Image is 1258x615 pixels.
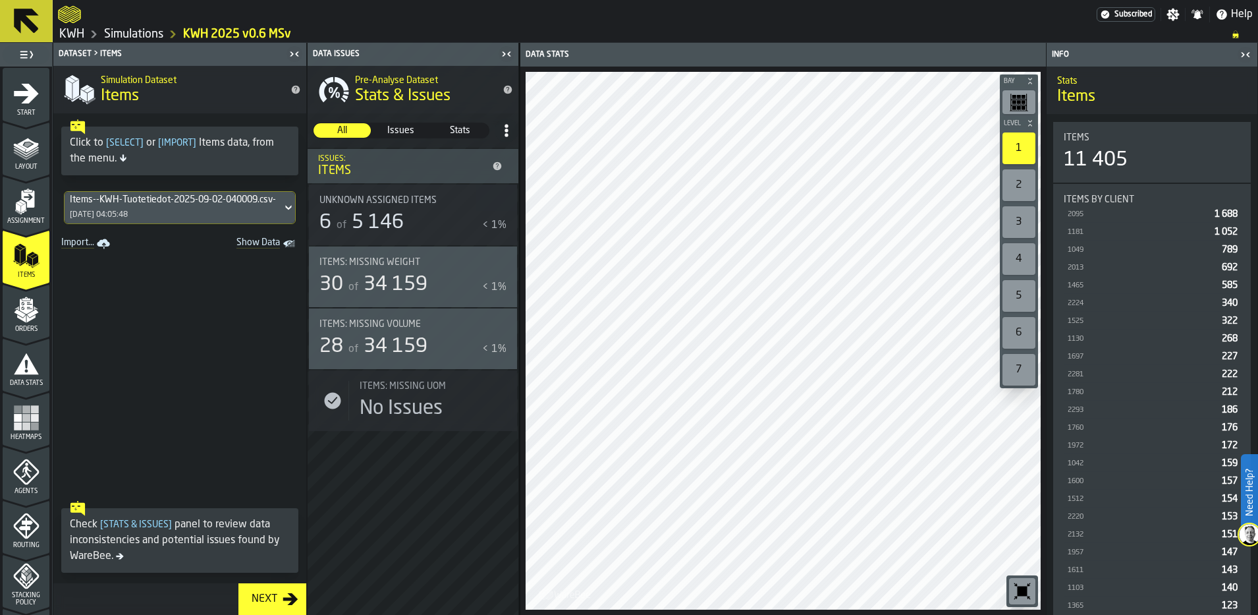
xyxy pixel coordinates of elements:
div: 2095 [1066,210,1209,219]
div: StatList-item-2224 [1064,294,1240,312]
div: StatList-item-1957 [1064,543,1240,561]
div: Info [1049,50,1236,59]
div: Next [246,591,283,607]
div: 2224 [1066,299,1217,308]
button: button- [1000,117,1038,130]
div: 2132 [1066,531,1217,539]
div: thumb [431,123,489,138]
span: 1 052 [1215,227,1238,237]
span: 340 [1222,299,1238,308]
div: 30 [319,273,343,297]
div: button-toolbar-undefined [1000,204,1038,241]
div: 1130 [1066,335,1217,343]
div: Click to or Items data, from the menu. [70,135,290,167]
div: stat-Items [1053,122,1251,183]
span: Help [1231,7,1253,22]
span: 147 [1222,548,1238,557]
div: DropdownMenuValue-3406be1c-b6d3-4d78-9204-0fc2c2d17201[DATE] 04:05:48 [64,191,296,224]
div: 1972 [1066,442,1217,450]
span: 159 [1222,459,1238,468]
div: stat-Items: Missing Weight [309,247,517,307]
header: Dataset > Items [53,43,306,66]
span: 172 [1222,441,1238,450]
button: button-Next [238,583,306,615]
span: [ [106,138,109,148]
div: Title [1064,132,1240,143]
div: 1103 [1066,584,1217,593]
span: 186 [1222,405,1238,415]
div: 6 [1002,317,1035,349]
span: 322 [1222,316,1238,326]
div: 2293 [1066,406,1217,415]
label: button-switch-multi-Issues [371,123,430,138]
span: of [348,344,358,355]
div: Dataset > Items [56,49,285,59]
span: 268 [1222,334,1238,343]
a: link-to-/wh/i/4fb45246-3b77-4bb5-b880-c337c3c5facb [59,27,84,42]
div: 1957 [1066,548,1217,557]
a: link-to-/wh/i/4fb45246-3b77-4bb5-b880-c337c3c5facb/import/items/ [56,235,118,253]
header: Data Stats [520,43,1046,67]
span: Unknown assigned items [319,195,437,206]
div: Title [319,257,491,268]
span: 123 [1222,601,1238,610]
div: StatList-item-1760 [1064,419,1240,436]
div: title-Items [53,66,306,113]
header: Data Issues [308,43,518,66]
div: 5 [1002,280,1035,312]
span: Import [155,138,199,148]
div: StatList-item-1365 [1064,597,1240,614]
li: menu Heatmaps [3,392,49,445]
span: of [337,220,346,231]
span: 212 [1222,388,1238,397]
label: button-toggle-Notifications [1186,8,1209,21]
span: Stacking Policy [3,592,49,606]
span: Items [1064,132,1089,143]
div: 7 [1002,354,1035,386]
div: Title [1064,194,1240,205]
div: StatList-item-1972 [1064,436,1240,454]
div: stat-Items: Missing Volume [309,308,517,369]
svg: Reset zoom and position [1012,581,1033,602]
span: Items: Missing Weight [319,257,420,268]
div: button-toolbar-undefined [1006,575,1038,607]
span: Items [1057,86,1095,107]
li: menu Orders [3,284,49,337]
button: button- [1000,74,1038,88]
div: thumb [314,123,371,138]
div: Data Issues [310,49,497,59]
label: button-toggle-Settings [1161,8,1185,21]
div: Title [360,381,491,392]
span: Stats [432,124,488,137]
span: [ [100,520,103,529]
div: Menu Subscription [1097,7,1155,22]
div: 1611 [1066,566,1217,575]
h2: Sub Title [355,73,492,86]
span: ] [193,138,196,148]
div: StatList-item-2132 [1064,525,1240,543]
li: menu Stacking Policy [3,554,49,607]
span: Orders [3,326,49,333]
div: < 1% [482,341,506,357]
span: 157 [1222,477,1238,486]
div: Title [319,195,491,206]
span: Items: Missing UOM [360,381,446,392]
div: StatList-item-1525 [1064,312,1240,330]
span: 140 [1222,583,1238,593]
div: Data Stats [523,50,784,59]
span: Items [101,86,139,107]
span: Stats & Issues [97,520,175,529]
span: 585 [1222,281,1238,290]
span: 1 688 [1215,210,1238,219]
span: Stats & Issues [355,86,451,107]
li: menu Items [3,230,49,283]
span: 227 [1222,352,1238,361]
div: 1181 [1066,228,1209,237]
span: Select [103,138,146,148]
div: StatList-item-2013 [1064,258,1240,276]
div: 1365 [1066,602,1217,610]
label: button-switch-multi-All [313,123,371,138]
span: Issues [373,124,429,137]
label: button-toggle-Help [1210,7,1258,22]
